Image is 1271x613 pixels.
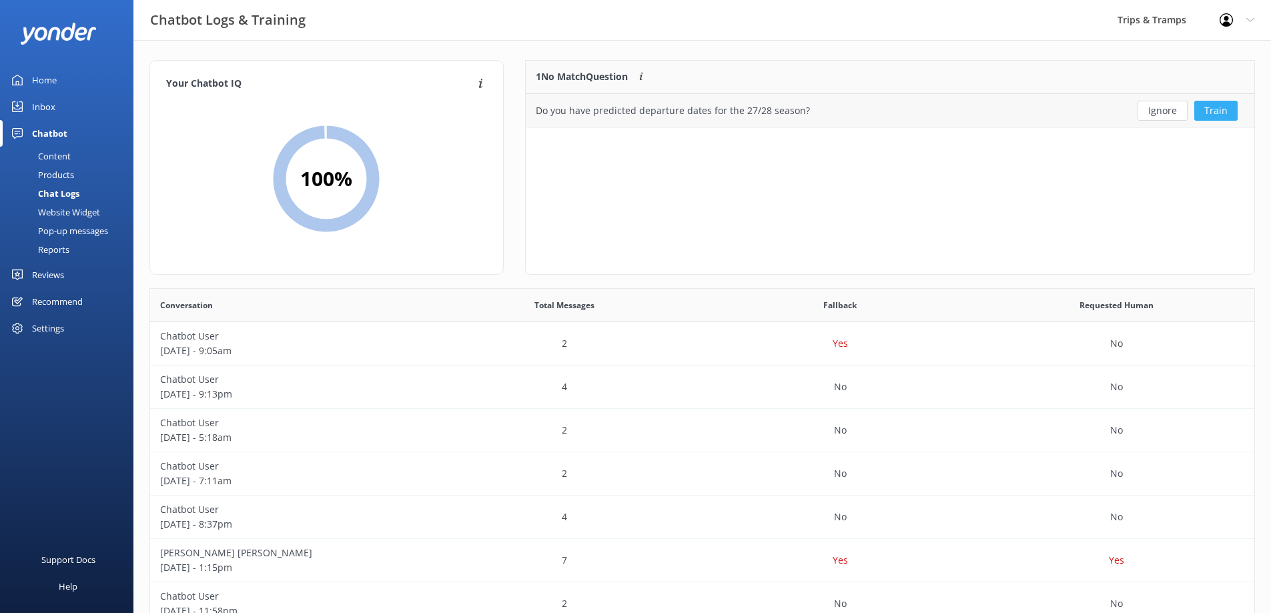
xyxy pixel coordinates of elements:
[834,423,847,438] p: No
[562,596,567,611] p: 2
[150,409,1254,452] div: row
[534,299,594,312] span: Total Messages
[41,546,95,573] div: Support Docs
[1110,380,1123,394] p: No
[160,589,416,604] p: Chatbot User
[536,103,810,118] div: Do you have predicted departure dates for the 27/28 season?
[823,299,857,312] span: Fallback
[536,69,628,84] p: 1 No Match Question
[8,203,100,221] div: Website Widget
[1138,101,1188,121] button: Ignore
[1080,299,1154,312] span: Requested Human
[1110,466,1123,481] p: No
[1110,510,1123,524] p: No
[833,336,848,351] p: Yes
[8,147,133,165] a: Content
[160,416,416,430] p: Chatbot User
[8,221,133,240] a: Pop-up messages
[8,165,133,184] a: Products
[150,9,306,31] h3: Chatbot Logs & Training
[160,430,416,445] p: [DATE] - 5:18am
[1194,101,1238,121] button: Train
[8,184,79,203] div: Chat Logs
[1110,596,1123,611] p: No
[834,510,847,524] p: No
[32,315,64,342] div: Settings
[1110,423,1123,438] p: No
[160,299,213,312] span: Conversation
[8,221,108,240] div: Pop-up messages
[562,380,567,394] p: 4
[300,163,352,195] h2: 100 %
[160,560,416,575] p: [DATE] - 1:15pm
[562,423,567,438] p: 2
[160,372,416,387] p: Chatbot User
[526,94,1254,127] div: row
[150,496,1254,539] div: row
[562,510,567,524] p: 4
[834,466,847,481] p: No
[150,452,1254,496] div: row
[160,474,416,488] p: [DATE] - 7:11am
[160,459,416,474] p: Chatbot User
[32,93,55,120] div: Inbox
[526,94,1254,127] div: grid
[160,344,416,358] p: [DATE] - 9:05am
[8,240,133,259] a: Reports
[160,502,416,517] p: Chatbot User
[32,261,64,288] div: Reviews
[834,380,847,394] p: No
[562,553,567,568] p: 7
[59,573,77,600] div: Help
[562,466,567,481] p: 2
[562,336,567,351] p: 2
[8,165,74,184] div: Products
[32,288,83,315] div: Recommend
[160,517,416,532] p: [DATE] - 8:37pm
[834,596,847,611] p: No
[20,23,97,45] img: yonder-white-logo.png
[150,366,1254,409] div: row
[1110,336,1123,351] p: No
[8,240,69,259] div: Reports
[833,553,848,568] p: Yes
[8,147,71,165] div: Content
[8,184,133,203] a: Chat Logs
[32,67,57,93] div: Home
[166,77,474,91] h4: Your Chatbot IQ
[32,120,67,147] div: Chatbot
[150,539,1254,582] div: row
[160,329,416,344] p: Chatbot User
[150,322,1254,366] div: row
[1109,553,1124,568] p: Yes
[160,387,416,402] p: [DATE] - 9:13pm
[160,546,416,560] p: [PERSON_NAME] [PERSON_NAME]
[8,203,133,221] a: Website Widget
